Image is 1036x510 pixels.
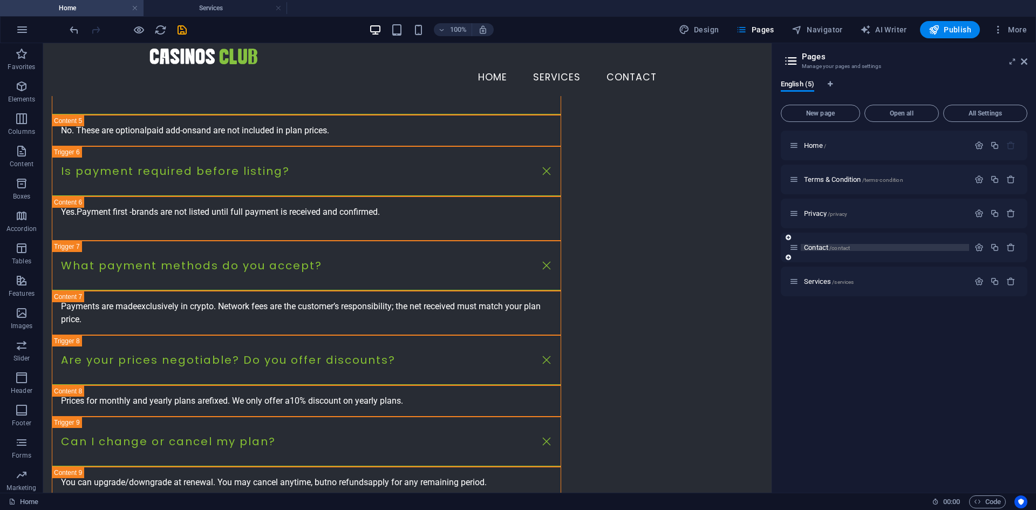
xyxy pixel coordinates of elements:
[990,243,999,252] div: Duplicate
[990,141,999,150] div: Duplicate
[804,209,847,217] span: Privacy
[132,23,145,36] button: Click here to leave preview mode and continue editing
[787,21,847,38] button: Navigator
[974,277,984,286] div: Settings
[989,21,1031,38] button: More
[12,419,31,427] p: Footer
[804,277,854,285] span: Services
[674,21,724,38] button: Design
[1014,495,1027,508] button: Usercentrics
[13,192,31,201] p: Boxes
[175,23,188,36] button: save
[679,24,719,35] span: Design
[920,21,980,38] button: Publish
[824,143,826,149] span: /
[12,451,31,460] p: Forms
[781,80,1027,100] div: Language Tabs
[154,24,167,36] i: Reload page
[434,23,472,36] button: 100%
[832,279,854,285] span: /services
[144,2,287,14] h4: Services
[801,142,969,149] div: Home/
[176,24,188,36] i: Save (Ctrl+S)
[8,127,35,136] p: Columns
[943,105,1027,122] button: All Settings
[1006,243,1015,252] div: Remove
[6,484,36,492] p: Marketing
[9,495,38,508] a: Click to cancel selection. Double-click to open Pages
[829,245,850,251] span: /contact
[804,175,903,183] span: Terms & Condition
[801,278,969,285] div: Services/services
[801,210,969,217] div: Privacy/privacy
[792,24,843,35] span: Navigator
[67,23,80,36] button: undo
[993,24,1027,35] span: More
[932,495,960,508] h6: Session time
[6,225,37,233] p: Accordion
[801,244,969,251] div: Contact/contact
[11,386,32,395] p: Header
[943,495,960,508] span: 00 00
[804,141,826,149] span: Click to open page
[802,62,1006,71] h3: Manage your pages and settings
[974,495,1001,508] span: Code
[948,110,1023,117] span: All Settings
[11,322,33,330] p: Images
[10,160,33,168] p: Content
[974,209,984,218] div: Settings
[8,63,35,71] p: Favorites
[862,177,903,183] span: /terms-condition
[802,52,1027,62] h2: Pages
[828,211,847,217] span: /privacy
[860,24,907,35] span: AI Writer
[154,23,167,36] button: reload
[801,176,969,183] div: Terms & Condition/terms-condition
[869,110,934,117] span: Open all
[864,105,939,122] button: Open all
[13,354,30,363] p: Slider
[1006,209,1015,218] div: Remove
[856,21,911,38] button: AI Writer
[786,110,855,117] span: New page
[1006,141,1015,150] div: The startpage cannot be deleted
[12,257,31,266] p: Tables
[9,289,35,298] p: Features
[974,243,984,252] div: Settings
[929,24,971,35] span: Publish
[732,21,778,38] button: Pages
[969,495,1006,508] button: Code
[478,25,488,35] i: On resize automatically adjust zoom level to fit chosen device.
[781,78,814,93] span: English (5)
[974,141,984,150] div: Settings
[990,209,999,218] div: Duplicate
[804,243,850,251] span: Contact
[450,23,467,36] h6: 100%
[8,95,36,104] p: Elements
[781,105,860,122] button: New page
[736,24,774,35] span: Pages
[68,24,80,36] i: Undo: Add element (Ctrl+Z)
[951,498,952,506] span: :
